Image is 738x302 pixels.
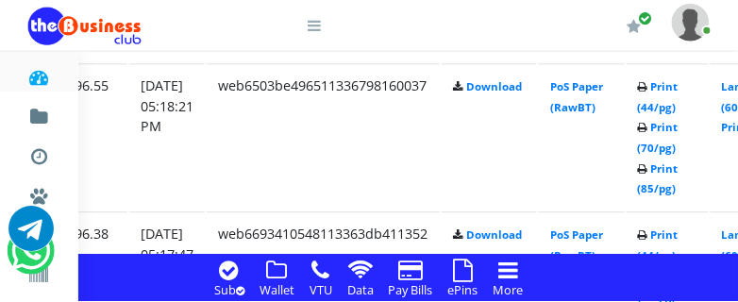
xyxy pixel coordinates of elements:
td: web6503be496511336798160037 [207,64,440,210]
a: Wallet [254,278,300,299]
a: Transactions [28,130,50,176]
a: PoS Paper (RawBT) [550,228,603,263]
a: Data [342,278,379,299]
td: ₦96.55 [55,64,127,210]
a: International VTU [72,235,229,267]
a: Download [466,228,522,243]
span: Renew/Upgrade Subscription [639,11,653,25]
a: Dashboard [28,51,50,96]
a: ePins [443,278,484,299]
small: VTU [310,281,332,298]
td: [DATE] 05:18:21 PM [129,64,205,210]
img: Logo [28,8,142,45]
a: Print (70/pg) [638,121,679,156]
small: Sub [214,281,244,298]
a: Print (44/pg) [638,80,679,115]
a: Download [466,80,522,94]
a: Pay Bills [383,278,439,299]
a: VTU [304,278,338,299]
a: PoS Paper (RawBT) [550,80,603,115]
small: More [494,281,524,298]
small: Pay Bills [389,281,433,298]
small: Data [347,281,374,298]
small: Wallet [260,281,294,298]
i: Renew/Upgrade Subscription [628,19,642,34]
a: Nigerian VTU [72,208,229,240]
a: Chat for support [11,243,50,274]
a: Print (44/pg) [638,228,679,263]
a: Miscellaneous Payments [28,170,50,215]
a: Chat for support [8,220,54,251]
a: Print (85/pg) [638,162,679,197]
a: Sub [209,278,250,299]
a: Fund wallet [28,91,50,136]
img: User [672,4,710,41]
small: ePins [448,281,478,298]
